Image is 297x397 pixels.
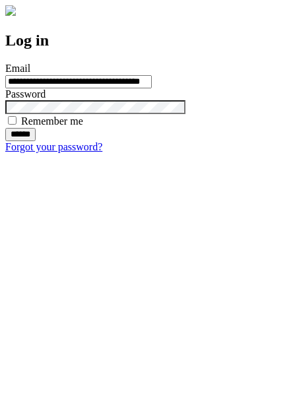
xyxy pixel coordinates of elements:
img: logo-4e3dc11c47720685a147b03b5a06dd966a58ff35d612b21f08c02c0306f2b779.png [5,5,16,16]
h2: Log in [5,32,292,49]
label: Email [5,63,30,74]
label: Remember me [21,115,83,127]
label: Password [5,88,46,100]
a: Forgot your password? [5,141,102,152]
